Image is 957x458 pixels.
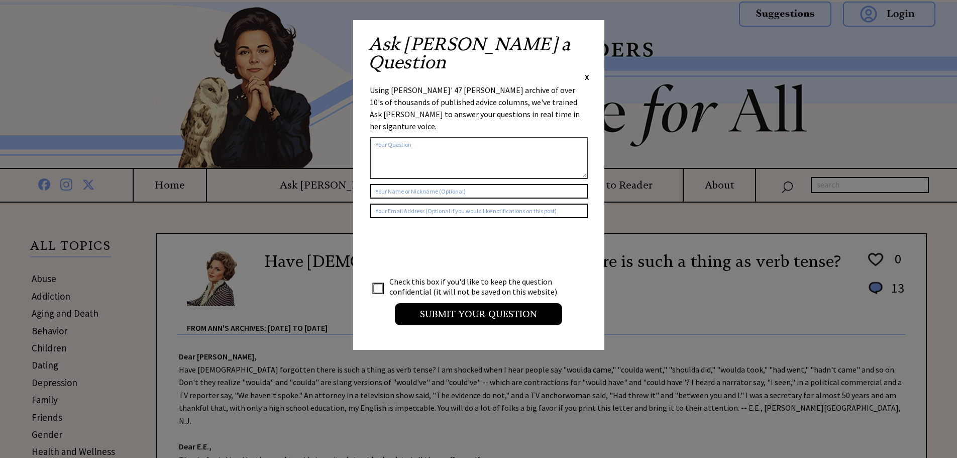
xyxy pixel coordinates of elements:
iframe: reCAPTCHA [370,228,522,267]
input: Your Name or Nickname (Optional) [370,184,588,199]
input: Submit your Question [395,303,562,325]
span: X [585,72,589,82]
div: Using [PERSON_NAME]' 47 [PERSON_NAME] archive of over 10's of thousands of published advice colum... [370,84,588,132]
input: Your Email Address (Optional if you would like notifications on this post) [370,204,588,218]
h2: Ask [PERSON_NAME] a Question [368,35,589,71]
td: Check this box if you'd like to keep the question confidential (it will not be saved on this webs... [389,276,567,297]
